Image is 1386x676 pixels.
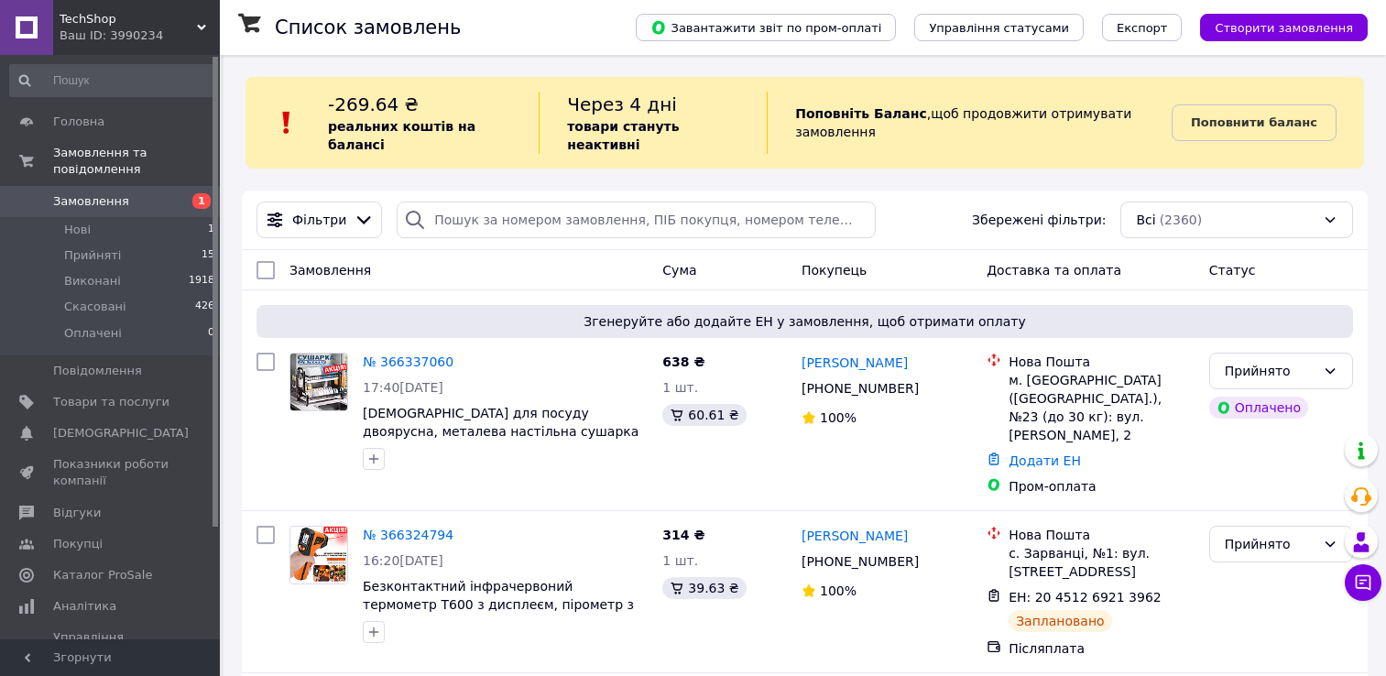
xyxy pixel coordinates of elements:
span: Збережені фільтри: [972,211,1106,229]
div: Нова Пошта [1009,353,1195,371]
div: Заплановано [1009,610,1112,632]
span: Головна [53,114,104,130]
button: Експорт [1102,14,1183,41]
div: Оплачено [1209,397,1308,419]
span: Скасовані [64,299,126,315]
b: Поповнити баланс [1191,115,1317,129]
div: 39.63 ₴ [662,577,746,599]
a: Фото товару [289,353,348,411]
span: [DEMOGRAPHIC_DATA] [53,425,189,442]
span: Доставка та оплата [987,263,1121,278]
span: 100% [820,410,857,425]
a: Поповнити баланс [1172,104,1337,141]
span: Нові [64,222,91,238]
span: 314 ₴ [662,528,704,542]
a: Додати ЕН [1009,453,1081,468]
span: Cума [662,263,696,278]
span: Завантажити звіт по пром-оплаті [650,19,881,36]
div: Нова Пошта [1009,526,1195,544]
div: м. [GEOGRAPHIC_DATA] ([GEOGRAPHIC_DATA].), №23 (до 30 кг): вул. [PERSON_NAME], 2 [1009,371,1195,444]
span: Фільтри [292,211,346,229]
a: [PERSON_NAME] [802,354,908,372]
span: Аналітика [53,598,116,615]
a: Фото товару [289,526,348,584]
span: Відгуки [53,505,101,521]
span: Створити замовлення [1215,21,1353,35]
div: Пром-оплата [1009,477,1195,496]
span: Через 4 дні [567,93,677,115]
span: Показники роботи компанії [53,456,169,489]
span: 16:20[DATE] [363,553,443,568]
span: Замовлення та повідомлення [53,145,220,178]
span: Статус [1209,263,1256,278]
a: Безконтактний інфрачервоний термометр T600 з дисплеєм, пірометр з лазерним покажчиком, діапазон в... [363,579,634,649]
span: Покупець [802,263,867,278]
span: Оплачені [64,325,122,342]
span: 1 [192,193,211,209]
a: № 366337060 [363,354,453,369]
div: [PHONE_NUMBER] [798,549,922,574]
div: Післяплата [1009,639,1195,658]
div: Прийнято [1225,361,1315,381]
span: Каталог ProSale [53,567,152,583]
div: с. Зарванці, №1: вул. [STREET_ADDRESS] [1009,544,1195,581]
input: Пошук за номером замовлення, ПІБ покупця, номером телефону, Email, номером накладної [397,202,876,238]
a: Створити замовлення [1182,19,1368,34]
span: 1 шт. [662,380,698,395]
span: Повідомлення [53,363,142,379]
span: 17:40[DATE] [363,380,443,395]
span: Всі [1136,211,1155,229]
span: 638 ₴ [662,354,704,369]
span: 15 [202,247,214,264]
button: Управління статусами [914,14,1084,41]
a: [PERSON_NAME] [802,527,908,545]
span: Управління сайтом [53,629,169,662]
span: 1918 [189,273,214,289]
span: Управління статусами [929,21,1069,35]
h1: Список замовлень [275,16,461,38]
span: TechShop [60,11,197,27]
a: [DEMOGRAPHIC_DATA] для посуду двоярусна, металева настільна сушарка 2-рівнева, кухонна [DEMOGRAPH... [363,406,640,457]
b: реальних коштів на балансі [328,119,475,152]
div: , щоб продовжити отримувати замовлення [767,92,1172,154]
span: Прийняті [64,247,121,264]
span: -269.64 ₴ [328,93,419,115]
a: № 366324794 [363,528,453,542]
input: Пошук [9,64,216,97]
span: Згенеруйте або додайте ЕН у замовлення, щоб отримати оплату [264,312,1346,331]
button: Створити замовлення [1200,14,1368,41]
span: (2360) [1160,213,1203,227]
span: 426 [195,299,214,315]
img: :exclamation: [273,109,300,136]
button: Чат з покупцем [1345,564,1381,601]
button: Завантажити звіт по пром-оплаті [636,14,896,41]
div: [PHONE_NUMBER] [798,376,922,401]
span: Товари та послуги [53,394,169,410]
span: Покупці [53,536,103,552]
img: Фото товару [290,527,347,583]
b: товари стануть неактивні [567,119,679,152]
span: 0 [208,325,214,342]
span: 1 шт. [662,553,698,568]
img: Фото товару [290,354,347,410]
div: Ваш ID: 3990234 [60,27,220,44]
span: Замовлення [53,193,129,210]
div: Прийнято [1225,534,1315,554]
span: 100% [820,583,857,598]
div: 60.61 ₴ [662,404,746,426]
span: ЕН: 20 4512 6921 3962 [1009,590,1162,605]
span: Замовлення [289,263,371,278]
b: Поповніть Баланс [795,106,927,121]
span: Виконані [64,273,121,289]
span: Експорт [1117,21,1168,35]
span: 1 [208,222,214,238]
